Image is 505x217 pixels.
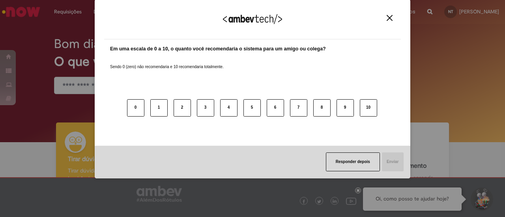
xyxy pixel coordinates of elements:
button: 9 [337,99,354,117]
button: 6 [267,99,284,117]
label: Em uma escala de 0 a 10, o quanto você recomendaria o sistema para um amigo ou colega? [110,45,326,53]
label: Sendo 0 (zero) não recomendaria e 10 recomendaria totalmente. [110,55,224,70]
img: Logo Ambevtech [223,14,282,24]
button: 0 [127,99,144,117]
button: 8 [313,99,331,117]
button: Responder depois [326,152,380,171]
button: Close [384,15,395,21]
button: 5 [243,99,261,117]
button: 4 [220,99,238,117]
button: 1 [150,99,168,117]
button: 2 [174,99,191,117]
button: 7 [290,99,307,117]
img: Close [387,15,393,21]
button: 3 [197,99,214,117]
button: 10 [360,99,377,117]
